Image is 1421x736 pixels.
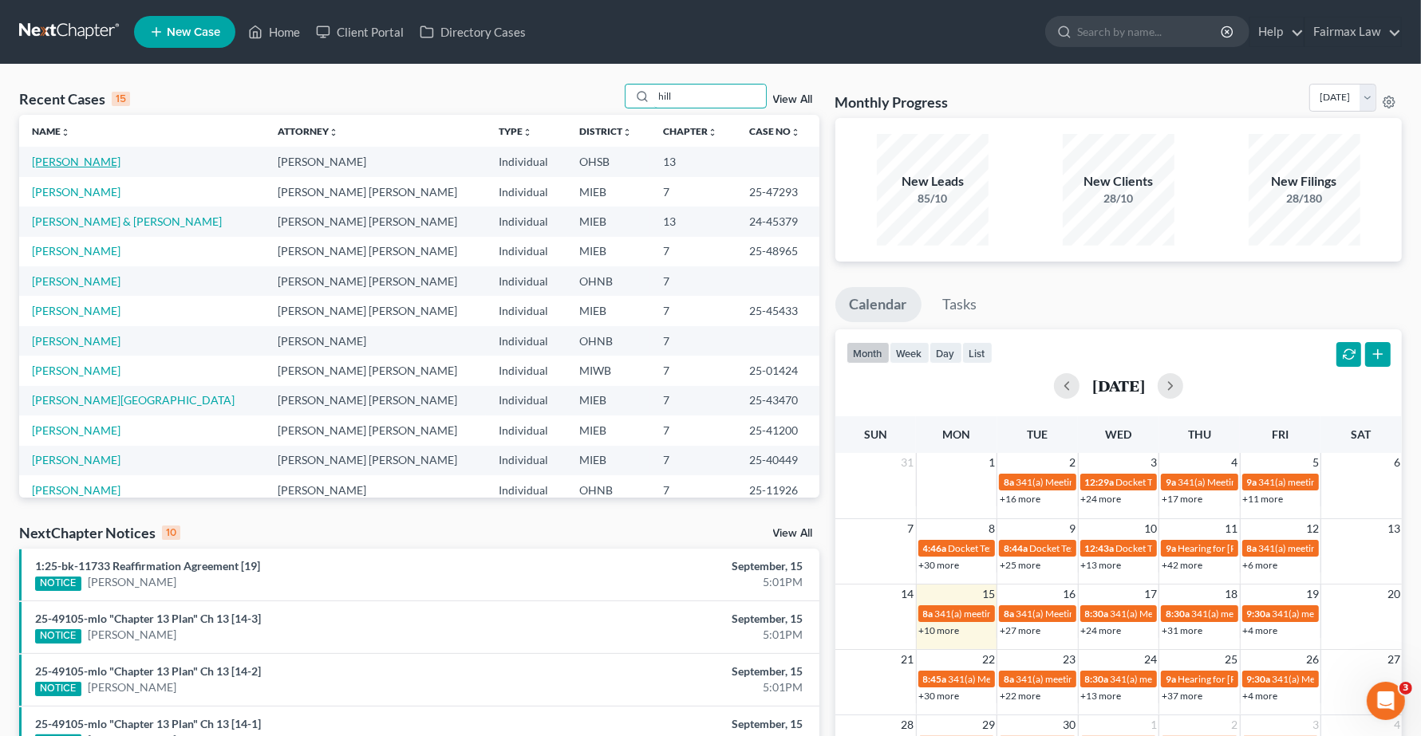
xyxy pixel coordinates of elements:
button: week [890,342,930,364]
span: 6 [1392,453,1402,472]
td: MIEB [566,177,651,207]
i: unfold_more [622,128,632,137]
span: Docket Text: for [PERSON_NAME] [949,542,1091,554]
td: Individual [486,177,566,207]
span: 18 [1224,584,1240,604]
i: unfold_more [791,128,800,137]
button: list [962,342,993,364]
div: NOTICE [35,577,81,591]
span: 5 [1311,453,1320,472]
td: MIEB [566,415,651,445]
td: Individual [486,207,566,236]
span: 1 [987,453,997,472]
td: 7 [650,386,736,415]
a: +30 more [919,690,960,702]
span: 17 [1143,584,1159,604]
td: Individual [486,147,566,176]
td: 25-41200 [736,415,819,445]
div: September, 15 [558,716,803,732]
a: [PERSON_NAME] [32,185,120,199]
div: 85/10 [877,191,989,207]
span: 8a [1004,608,1014,620]
a: Fairmax Law [1305,18,1401,46]
span: 14 [900,584,916,604]
span: 12:43a [1085,542,1115,554]
a: Calendar [835,287,922,322]
span: 24 [1143,650,1159,669]
td: [PERSON_NAME] [PERSON_NAME] [265,237,486,266]
td: 13 [650,147,736,176]
td: [PERSON_NAME] [PERSON_NAME] [265,207,486,236]
div: 5:01PM [558,574,803,590]
td: [PERSON_NAME] [PERSON_NAME] [265,296,486,325]
a: 25-49105-mlo "Chapter 13 Plan" Ch 13 [14-3] [35,612,261,625]
span: 9a [1166,476,1176,488]
a: Case Nounfold_more [749,125,800,137]
a: [PERSON_NAME] [32,274,120,288]
td: OHNB [566,475,651,505]
span: 9a [1247,476,1257,488]
td: Individual [486,326,566,356]
a: Help [1250,18,1304,46]
i: unfold_more [523,128,532,137]
a: [PERSON_NAME] [32,244,120,258]
input: Search by name... [1077,17,1223,46]
span: Docket Text: for [PERSON_NAME] [1116,476,1259,488]
a: +4 more [1243,624,1278,636]
td: [PERSON_NAME] [PERSON_NAME] [265,356,486,385]
span: 341(a) Meeting for [PERSON_NAME] [949,673,1103,685]
span: 8:30a [1166,608,1190,620]
span: 341(a) Meeting for [PERSON_NAME] and [PERSON_NAME] [1111,608,1360,620]
span: Sat [1352,427,1372,441]
span: 8:45a [923,673,947,685]
td: 7 [650,446,736,475]
span: Docket Text: for [PERSON_NAME] [1116,542,1259,554]
a: +25 more [1000,559,1040,571]
a: +13 more [1081,559,1122,571]
a: Directory Cases [412,18,534,46]
span: 8:30a [1085,673,1109,685]
td: [PERSON_NAME] [PERSON_NAME] [265,266,486,296]
a: +11 more [1243,493,1284,505]
div: NextChapter Notices [19,523,180,542]
h2: [DATE] [1092,377,1145,394]
span: 13 [1386,519,1402,538]
input: Search by name... [654,85,766,108]
span: 341(a) Meeting of Creditors for [PERSON_NAME] [1178,476,1384,488]
span: 21 [900,650,916,669]
div: 10 [162,525,180,540]
a: Attorneyunfold_more [278,125,338,137]
td: Individual [486,415,566,445]
td: 25-43470 [736,386,819,415]
div: 28/10 [1063,191,1174,207]
span: 20 [1386,584,1402,604]
td: [PERSON_NAME] [265,326,486,356]
a: [PERSON_NAME] [32,155,120,168]
span: 11 [1224,519,1240,538]
a: +10 more [919,624,960,636]
td: [PERSON_NAME] [PERSON_NAME] [265,415,486,445]
span: 9:30a [1247,608,1271,620]
span: Fri [1272,427,1289,441]
td: Individual [486,237,566,266]
span: 10 [1143,519,1159,538]
span: 8a [1247,542,1257,554]
span: Mon [942,427,970,441]
a: +24 more [1081,624,1122,636]
a: [PERSON_NAME][GEOGRAPHIC_DATA] [32,393,235,407]
span: 15 [981,584,997,604]
i: unfold_more [329,128,338,137]
a: 1:25-bk-11733 Reaffirmation Agreement [19] [35,559,260,573]
span: 9a [1166,673,1176,685]
span: Docket Text: for [PERSON_NAME] [1029,542,1172,554]
td: 25-45433 [736,296,819,325]
div: Recent Cases [19,89,130,108]
a: +42 more [1162,559,1202,571]
span: Tue [1027,427,1048,441]
a: +30 more [919,559,960,571]
td: MIEB [566,237,651,266]
i: unfold_more [708,128,717,137]
td: 7 [650,177,736,207]
span: 341(a) meeting for [PERSON_NAME] [1111,673,1265,685]
div: September, 15 [558,558,803,574]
